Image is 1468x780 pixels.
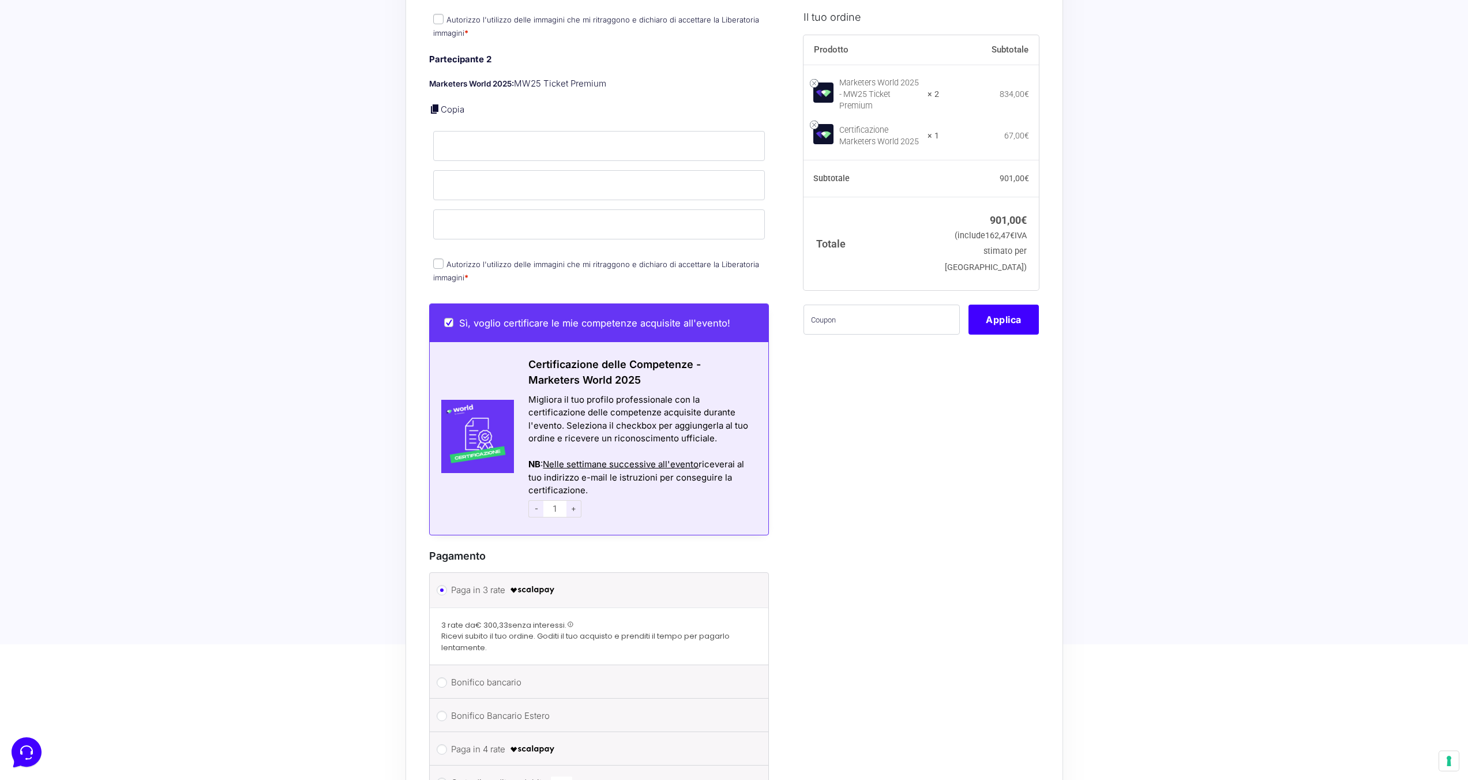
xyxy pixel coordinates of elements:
[451,707,744,725] label: Bonifico Bancario Estero
[429,548,769,564] h3: Pagamento
[566,500,581,517] span: +
[100,387,131,397] p: Messaggi
[509,742,555,756] img: scalapay-logo-black.png
[528,458,754,497] div: : riceverai al tuo indirizzo e-mail le istruzioni per conseguire la certificazione.
[26,168,189,179] input: Cerca un articolo...
[444,318,453,327] input: Sì, voglio certificare le mie competenze acquisite all'evento!
[804,197,939,290] th: Totale
[123,143,212,152] a: Apri Centro Assistenza
[990,214,1027,226] bdi: 901,00
[1024,89,1029,98] span: €
[9,9,194,28] h2: Ciao da Marketers 👋
[813,124,834,144] img: Certificazione Marketers World 2025
[1024,173,1029,182] span: €
[839,124,920,147] div: Certificazione Marketers World 2025
[939,35,1039,65] th: Subtotale
[543,500,566,517] input: 1
[433,14,444,24] input: Autorizzo l'utilizzo delle immagini che mi ritraggono e dichiaro di accettare la Liberatoria imma...
[178,387,194,397] p: Aiuto
[945,231,1027,272] small: (include IVA stimato per [GEOGRAPHIC_DATA])
[433,15,759,37] label: Autorizzo l'utilizzo delle immagini che mi ritraggono e dichiaro di accettare la Liberatoria imma...
[430,400,515,473] img: Certificazione-MW24-300x300-1.jpg
[528,459,540,470] strong: NB
[528,393,754,445] div: Migliora il tuo profilo professionale con la certificazione delle competenze acquisite durante l'...
[433,258,444,269] input: Autorizzo l'utilizzo delle immagini che mi ritraggono e dichiaro di accettare la Liberatoria imma...
[509,583,555,597] img: scalapay-logo-black.png
[804,35,939,65] th: Prodotto
[1024,130,1029,140] span: €
[459,317,730,329] span: Sì, voglio certificare le mie competenze acquisite all'evento!
[968,304,1039,334] button: Applica
[528,500,543,517] span: -
[18,143,90,152] span: Trova una risposta
[1021,214,1027,226] span: €
[18,65,42,88] img: dark
[9,735,44,770] iframe: Customerly Messenger Launcher
[451,582,744,599] label: Paga in 3 rate
[441,104,464,115] a: Copia
[928,130,939,141] strong: × 1
[804,160,939,197] th: Subtotale
[18,97,212,120] button: Inizia una conversazione
[18,46,98,55] span: Le tue conversazioni
[543,459,699,470] span: Nelle settimane successive all'evento
[433,260,759,282] label: Autorizzo l'utilizzo delle immagini che mi ritraggono e dichiaro di accettare la Liberatoria imma...
[451,741,744,758] label: Paga in 4 rate
[813,82,834,103] img: Marketers World 2025 - MW25 Ticket Premium
[75,104,170,113] span: Inizia una conversazione
[429,77,769,91] p: MW25 Ticket Premium
[1010,231,1015,241] span: €
[528,358,701,386] span: Certificazione delle Competenze - Marketers World 2025
[55,65,78,88] img: dark
[928,88,939,100] strong: × 2
[1000,173,1029,182] bdi: 901,00
[151,370,221,397] button: Aiuto
[429,53,769,66] h4: Partecipante 2
[80,370,151,397] button: Messaggi
[9,370,80,397] button: Home
[804,304,960,334] input: Coupon
[1004,130,1029,140] bdi: 67,00
[429,79,514,88] strong: Marketers World 2025:
[1439,751,1459,771] button: Le tue preferenze relative al consenso per le tecnologie di tracciamento
[429,103,441,115] a: Copia i dettagli dell'acquirente
[839,77,920,111] div: Marketers World 2025 - MW25 Ticket Premium
[985,231,1015,241] span: 162,47
[451,674,744,691] label: Bonifico bancario
[528,445,754,459] div: Azioni del messaggio
[804,9,1039,24] h3: Il tuo ordine
[1000,89,1029,98] bdi: 834,00
[37,65,60,88] img: dark
[35,387,54,397] p: Home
